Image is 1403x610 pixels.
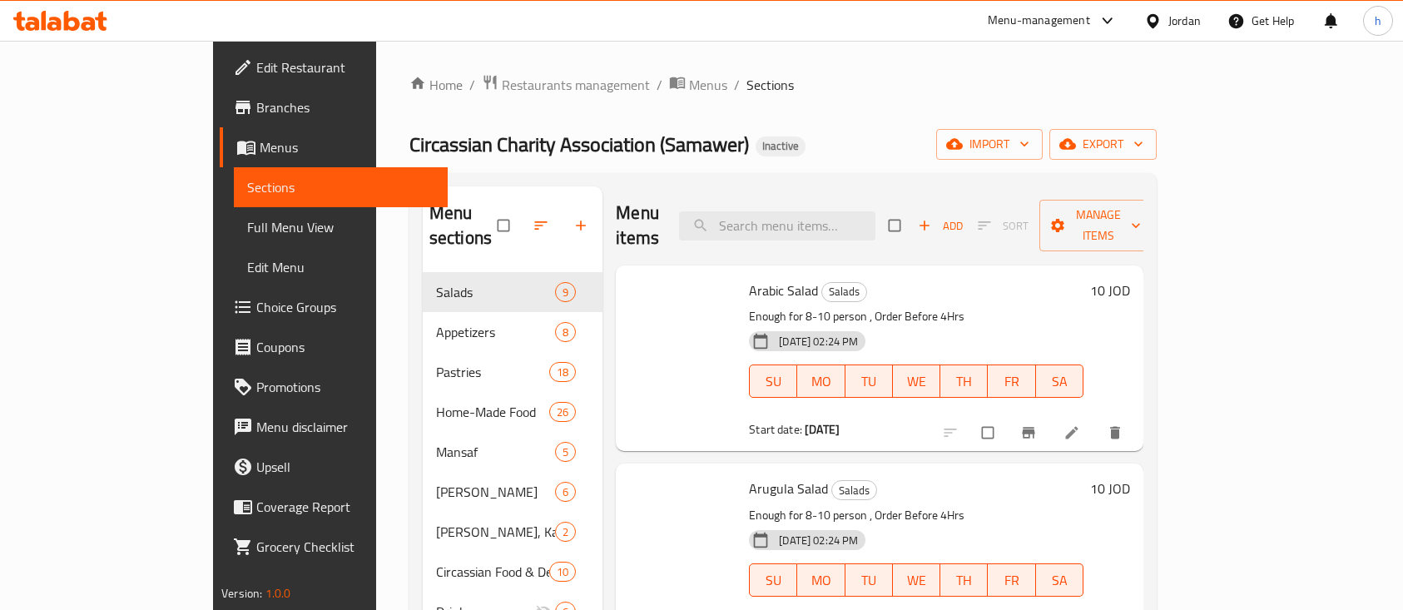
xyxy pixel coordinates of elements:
nav: breadcrumb [409,74,1157,96]
span: Grocery Checklist [256,537,434,557]
button: import [936,129,1043,160]
span: Upsell [256,457,434,477]
div: Menu-management [988,11,1090,31]
input: search [679,211,875,241]
a: Grocery Checklist [220,527,448,567]
span: Choice Groups [256,297,434,317]
span: WE [900,568,934,593]
span: Coverage Report [256,497,434,517]
div: items [555,482,576,502]
span: 9 [556,285,575,300]
a: Edit Restaurant [220,47,448,87]
span: SU [756,568,791,593]
span: 10 [550,564,575,580]
span: TH [947,568,981,593]
li: / [734,75,740,95]
span: Salads [832,481,876,500]
button: SA [1036,365,1083,398]
span: FR [994,568,1029,593]
span: Appetizers [436,322,555,342]
div: Ozzy, Kabseh, Bukhari, Freekeh [436,522,555,542]
span: Manage items [1053,205,1144,246]
button: Add [914,213,967,239]
span: [PERSON_NAME] [436,482,555,502]
span: Select to update [972,417,1007,449]
h2: Menu sections [429,201,498,250]
span: Sort sections [523,207,563,244]
b: [DATE] [805,419,840,440]
button: SA [1036,563,1083,597]
span: [DATE] 02:24 PM [772,533,865,548]
div: [PERSON_NAME], Kabseh, [PERSON_NAME], Freekeh2 [423,512,603,552]
button: Branch-specific-item [1010,414,1050,451]
div: Salads9 [423,272,603,312]
button: TH [940,563,988,597]
div: Inactive [756,136,806,156]
span: 1.0.0 [265,583,291,604]
button: Add section [563,207,602,244]
button: MO [797,563,845,597]
span: Start date: [749,419,802,440]
span: Menu disclaimer [256,417,434,437]
div: items [555,442,576,462]
div: items [555,322,576,342]
span: Full Menu View [247,217,434,237]
div: Pastries [436,362,549,382]
span: Coupons [256,337,434,357]
a: Edit Menu [234,247,448,287]
div: Jordan [1168,12,1201,30]
span: Menus [260,137,434,157]
span: 18 [550,365,575,380]
span: Sections [746,75,794,95]
button: TH [940,365,988,398]
a: Full Menu View [234,207,448,247]
span: 2 [556,524,575,540]
button: TU [845,365,893,398]
span: Inactive [756,139,806,153]
span: Sections [247,177,434,197]
div: Pastries18 [423,352,603,392]
div: items [549,402,576,422]
p: Enough for 8-10 person , Order Before 4Hrs [749,306,1083,327]
button: TU [845,563,893,597]
a: Menus [220,127,448,167]
li: / [657,75,662,95]
span: Select section first [967,213,1039,239]
span: [PERSON_NAME], Kabseh, [PERSON_NAME], Freekeh [436,522,555,542]
span: Mansaf [436,442,555,462]
div: Appetizers8 [423,312,603,352]
a: Branches [220,87,448,127]
span: h [1375,12,1381,30]
div: [PERSON_NAME]6 [423,472,603,512]
span: ​Circassian ​Charity ​Association​ (Samawer) [409,126,749,163]
span: MO [804,568,838,593]
div: items [555,282,576,302]
button: SU [749,365,797,398]
button: WE [893,563,940,597]
span: [DATE] 02:24 PM [772,334,865,350]
h2: Menu items [616,201,659,250]
button: delete [1097,414,1137,451]
div: items [555,522,576,542]
button: WE [893,365,940,398]
span: TH [947,369,981,394]
span: Circassian Food & Desserts [436,562,549,582]
span: 5 [556,444,575,460]
button: SU [749,563,797,597]
a: Menu disclaimer [220,407,448,447]
h6: 10 JOD [1090,279,1130,302]
button: Manage items [1039,200,1158,251]
span: import [949,134,1029,155]
span: Menus [689,75,727,95]
span: Salads [436,282,555,302]
a: Choice Groups [220,287,448,327]
a: Restaurants management [482,74,650,96]
span: 26 [550,404,575,420]
span: Select section [879,210,914,241]
div: Mansaf5 [423,432,603,472]
button: MO [797,365,845,398]
span: Salads [822,282,866,301]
